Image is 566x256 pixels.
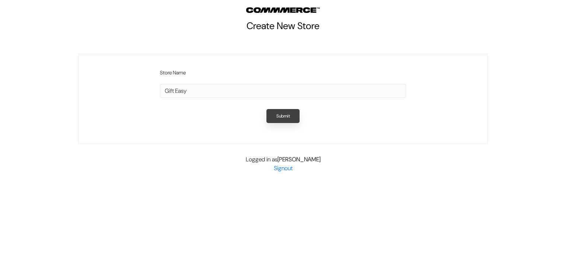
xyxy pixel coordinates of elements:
b: [PERSON_NAME] [277,155,321,163]
img: Outdocart [246,7,320,13]
div: Logged in as [78,155,488,173]
label: Store Name [160,69,406,77]
button: Submit [266,109,300,123]
a: Signout [274,164,293,172]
